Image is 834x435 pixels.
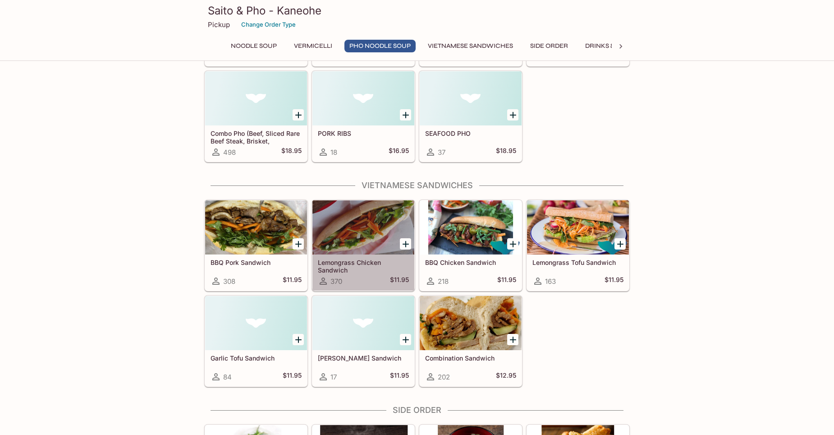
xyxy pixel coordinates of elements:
[614,238,626,250] button: Add Lemongrass Tofu Sandwich
[419,200,522,291] a: BBQ Chicken Sandwich218$11.95
[507,109,518,120] button: Add SEAFOOD PHO
[389,147,409,157] h5: $16.95
[211,259,302,266] h5: BBQ Pork Sandwich
[400,109,411,120] button: Add PORK RIBS
[390,276,409,287] h5: $11.95
[527,200,629,291] a: Lemongrass Tofu Sandwich163$11.95
[223,373,232,381] span: 84
[580,40,652,52] button: Drinks & Desserts
[293,109,304,120] button: Add Combo Pho (Beef, Sliced Rare Beef Steak, Brisket, Meatballs, Tripe and Tendon)
[507,238,518,250] button: Add BBQ Chicken Sandwich
[204,180,630,190] h4: Vietnamese Sandwiches
[211,354,302,362] h5: Garlic Tofu Sandwich
[318,354,409,362] h5: [PERSON_NAME] Sandwich
[438,373,450,381] span: 202
[390,371,409,382] h5: $11.95
[423,40,518,52] button: Vietnamese Sandwiches
[400,238,411,250] button: Add Lemongrass Chicken Sandwich
[425,259,516,266] h5: BBQ Chicken Sandwich
[204,405,630,415] h4: Side Order
[293,334,304,345] button: Add Garlic Tofu Sandwich
[223,148,236,157] span: 498
[425,354,516,362] h5: Combination Sandwich
[312,71,414,125] div: PORK RIBS
[344,40,416,52] button: Pho Noodle Soup
[532,259,623,266] h5: Lemongrass Tofu Sandwich
[330,148,337,157] span: 18
[312,296,414,350] div: Pate Sandwich
[545,277,556,286] span: 163
[525,40,573,52] button: Side Order
[400,334,411,345] button: Add Pate Sandwich
[208,20,230,29] p: Pickup
[205,200,307,291] a: BBQ Pork Sandwich308$11.95
[281,147,302,157] h5: $18.95
[211,130,302,144] h5: Combo Pho (Beef, Sliced Rare Beef Steak, Brisket, Meatballs, Tripe and Tendon)
[205,296,307,387] a: Garlic Tofu Sandwich84$11.95
[318,130,409,137] h5: PORK RIBS
[420,200,522,255] div: BBQ Chicken Sandwich
[330,277,342,286] span: 370
[312,200,414,255] div: Lemongrass Chicken Sandwich
[205,200,307,255] div: BBQ Pork Sandwich
[223,277,235,286] span: 308
[420,296,522,350] div: Combination Sandwich
[419,71,522,162] a: SEAFOOD PHO37$18.95
[208,4,626,18] h3: Saito & Pho - Kaneohe
[425,130,516,137] h5: SEAFOOD PHO
[283,371,302,382] h5: $11.95
[497,276,516,287] h5: $11.95
[205,71,307,162] a: Combo Pho (Beef, Sliced Rare Beef Steak, Brisket, Meatballs, Tripe and Tendon)498$18.95
[330,373,337,381] span: 17
[312,71,415,162] a: PORK RIBS18$16.95
[205,71,307,125] div: Combo Pho (Beef, Sliced Rare Beef Steak, Brisket, Meatballs, Tripe and Tendon)
[283,276,302,287] h5: $11.95
[226,40,282,52] button: Noodle Soup
[438,148,445,157] span: 37
[438,277,449,286] span: 218
[237,18,300,32] button: Change Order Type
[289,40,337,52] button: Vermicelli
[420,71,522,125] div: SEAFOOD PHO
[496,371,516,382] h5: $12.95
[527,200,629,255] div: Lemongrass Tofu Sandwich
[293,238,304,250] button: Add BBQ Pork Sandwich
[312,200,415,291] a: Lemongrass Chicken Sandwich370$11.95
[205,296,307,350] div: Garlic Tofu Sandwich
[318,259,409,273] h5: Lemongrass Chicken Sandwich
[496,147,516,157] h5: $18.95
[507,334,518,345] button: Add Combination Sandwich
[419,296,522,387] a: Combination Sandwich202$12.95
[605,276,623,287] h5: $11.95
[312,296,415,387] a: [PERSON_NAME] Sandwich17$11.95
